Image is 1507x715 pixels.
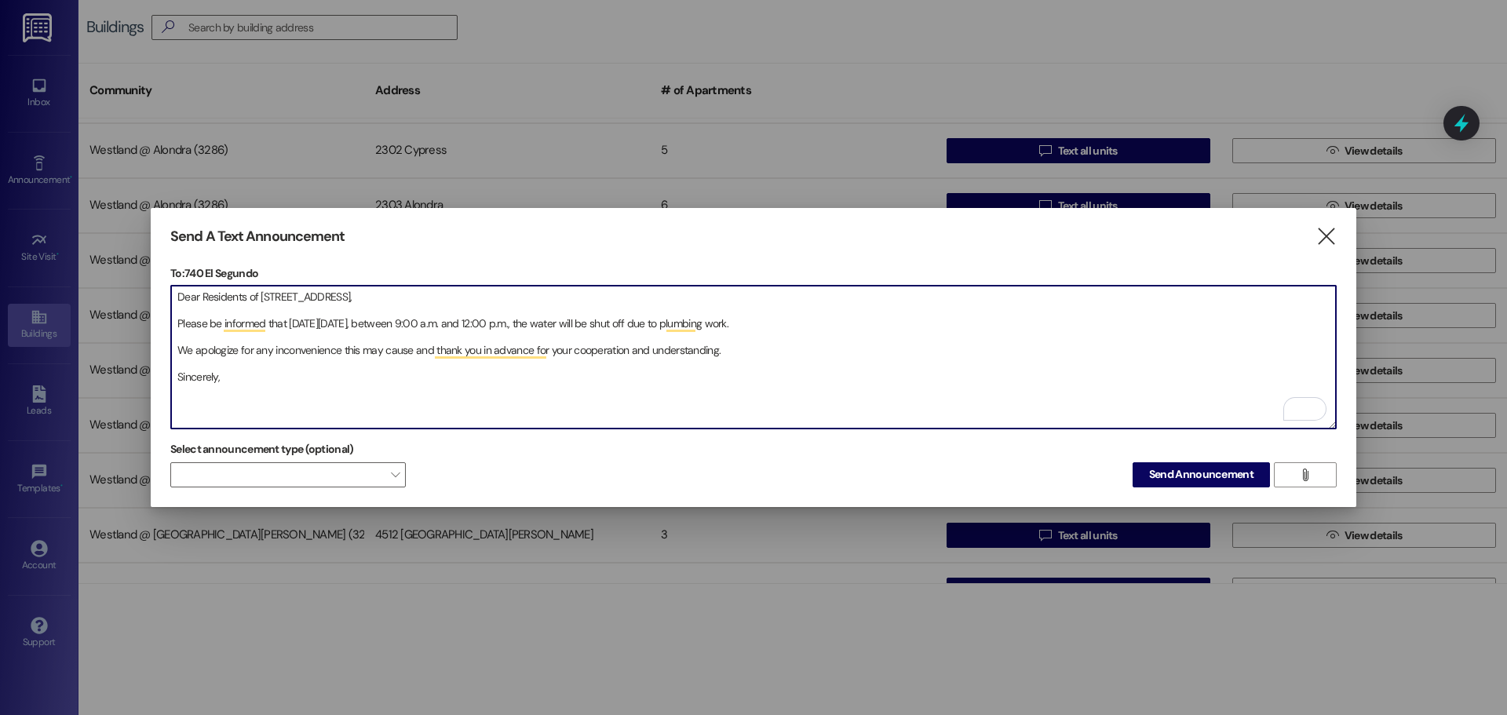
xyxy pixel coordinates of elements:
button: Send Announcement [1133,462,1270,487]
h3: Send A Text Announcement [170,228,345,246]
label: Select announcement type (optional) [170,437,354,461]
textarea: To enrich screen reader interactions, please activate Accessibility in Grammarly extension settings [171,286,1336,429]
span: Send Announcement [1149,466,1253,483]
i:  [1299,469,1311,481]
p: To: 740 El Segundo [170,265,1337,281]
i:  [1315,228,1337,245]
div: To enrich screen reader interactions, please activate Accessibility in Grammarly extension settings [170,285,1337,429]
